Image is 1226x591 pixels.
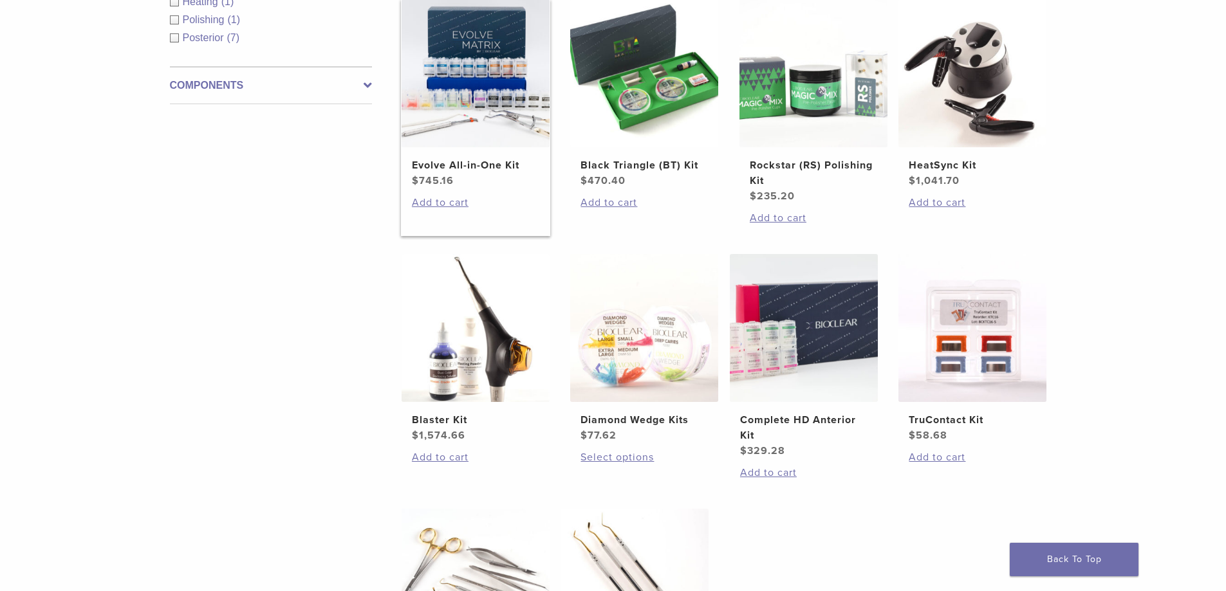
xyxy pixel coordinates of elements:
bdi: 329.28 [740,444,785,457]
bdi: 77.62 [580,429,617,442]
a: Diamond Wedge KitsDiamond Wedge Kits $77.62 [570,254,720,443]
h2: Complete HD Anterior Kit [740,412,868,443]
span: $ [412,429,419,442]
bdi: 235.20 [750,190,795,203]
a: Add to cart: “Blaster Kit” [412,450,539,465]
h2: TruContact Kit [909,412,1036,428]
h2: Black Triangle (BT) Kit [580,158,708,173]
h2: HeatSync Kit [909,158,1036,173]
h2: Evolve All-in-One Kit [412,158,539,173]
span: $ [580,429,588,442]
a: Add to cart: “HeatSync Kit” [909,195,1036,210]
a: Add to cart: “Black Triangle (BT) Kit” [580,195,708,210]
a: Add to cart: “Evolve All-in-One Kit” [412,195,539,210]
a: Complete HD Anterior KitComplete HD Anterior Kit $329.28 [729,254,879,459]
label: Components [170,78,372,93]
img: Complete HD Anterior Kit [730,254,878,402]
a: Add to cart: “TruContact Kit” [909,450,1036,465]
img: TruContact Kit [898,254,1046,402]
bdi: 1,574.66 [412,429,465,442]
span: Polishing [183,14,228,25]
a: Back To Top [1010,543,1138,576]
a: TruContact KitTruContact Kit $58.68 [898,254,1048,443]
span: $ [580,174,588,187]
a: Add to cart: “Rockstar (RS) Polishing Kit” [750,210,877,226]
span: (1) [227,14,240,25]
span: $ [412,174,419,187]
span: $ [909,429,916,442]
bdi: 1,041.70 [909,174,960,187]
span: Posterior [183,32,227,43]
a: Select options for “Diamond Wedge Kits” [580,450,708,465]
img: Blaster Kit [402,254,550,402]
span: $ [909,174,916,187]
h2: Diamond Wedge Kits [580,412,708,428]
span: (7) [227,32,240,43]
a: Add to cart: “Complete HD Anterior Kit” [740,465,868,480]
span: $ [740,444,747,457]
bdi: 470.40 [580,174,626,187]
a: Blaster KitBlaster Kit $1,574.66 [401,254,551,443]
bdi: 745.16 [412,174,454,187]
span: $ [750,190,757,203]
h2: Rockstar (RS) Polishing Kit [750,158,877,188]
h2: Blaster Kit [412,412,539,428]
bdi: 58.68 [909,429,947,442]
img: Diamond Wedge Kits [570,254,718,402]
